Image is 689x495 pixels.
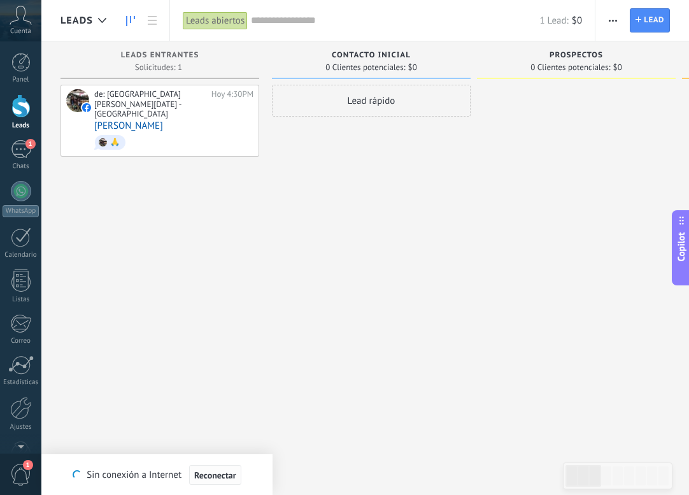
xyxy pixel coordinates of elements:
[3,423,39,431] div: Ajustes
[10,27,31,36] span: Cuenta
[530,64,610,71] span: 0 Clientes potenciales:
[3,76,39,84] div: Panel
[3,337,39,345] div: Correo
[675,232,688,261] span: Copilot
[604,8,622,32] button: Más
[408,64,417,71] span: $0
[613,64,622,71] span: $0
[332,51,411,60] span: Contacto inicial
[120,8,141,33] a: Leads
[550,51,603,60] span: PROSPECTOS
[82,103,91,112] img: facebook-sm.svg
[572,15,582,27] span: $0
[67,51,253,62] div: Leads Entrantes
[3,162,39,171] div: Chats
[3,251,39,259] div: Calendario
[189,465,241,485] button: Reconectar
[73,464,241,485] div: Sin conexión a Internet
[3,378,39,387] div: Estadísticas
[121,51,199,60] span: Leads Entrantes
[644,9,664,32] span: Lead
[183,11,248,30] div: Leads abiertos
[94,89,207,119] div: de: [GEOGRAPHIC_DATA][PERSON_NAME][DATE] - [GEOGRAPHIC_DATA]
[94,120,163,131] a: [PERSON_NAME]
[66,89,89,112] div: Miriam Esther
[272,85,471,117] div: Lead rápido
[3,296,39,304] div: Listas
[278,51,464,62] div: Contacto inicial
[539,15,568,27] span: 1 Lead:
[194,471,236,480] span: Reconectar
[60,15,93,27] span: Leads
[141,8,163,33] a: Lista
[325,64,405,71] span: 0 Clientes potenciales:
[483,51,669,62] div: PROSPECTOS
[25,139,36,149] span: 1
[23,460,33,470] span: 1
[135,64,182,71] span: Solicitudes: 1
[110,138,120,147] div: 🙏
[211,89,253,119] div: Hoy 4:30PM
[3,122,39,130] div: Leads
[630,8,670,32] a: Lead
[3,205,39,217] div: WhatsApp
